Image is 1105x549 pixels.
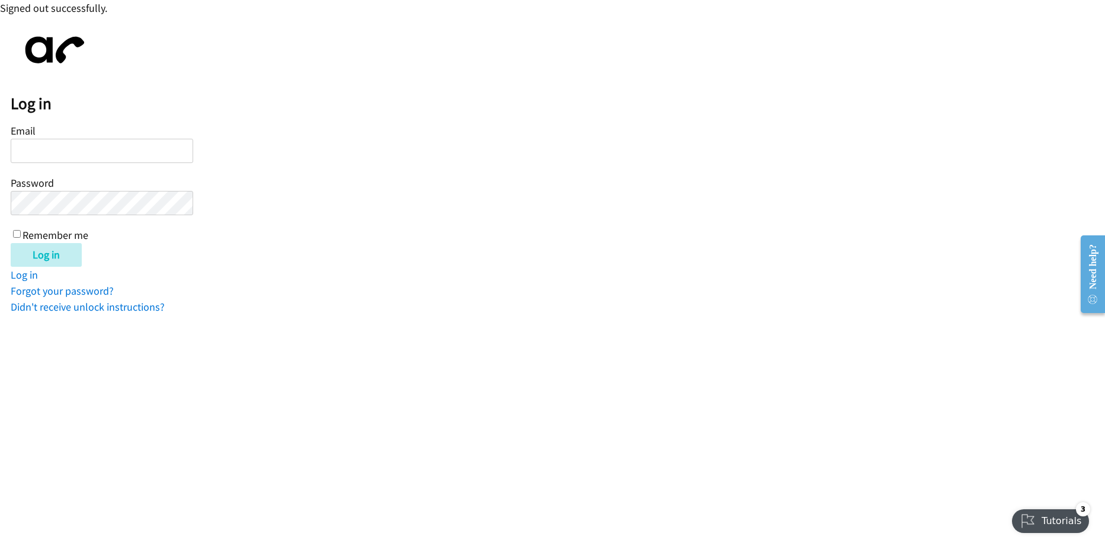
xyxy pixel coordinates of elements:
[11,124,36,138] label: Email
[1005,497,1096,540] iframe: Checklist
[11,27,94,74] img: aphone-8a226864a2ddd6a5e75d1ebefc011f4aa8f32683c2d82f3fb0802fe031f96514.svg
[11,176,54,190] label: Password
[11,94,1105,114] h2: Log in
[11,300,165,314] a: Didn't receive unlock instructions?
[1071,227,1105,321] iframe: Resource Center
[23,228,88,242] label: Remember me
[11,284,114,298] a: Forgot your password?
[11,268,38,282] a: Log in
[11,243,82,267] input: Log in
